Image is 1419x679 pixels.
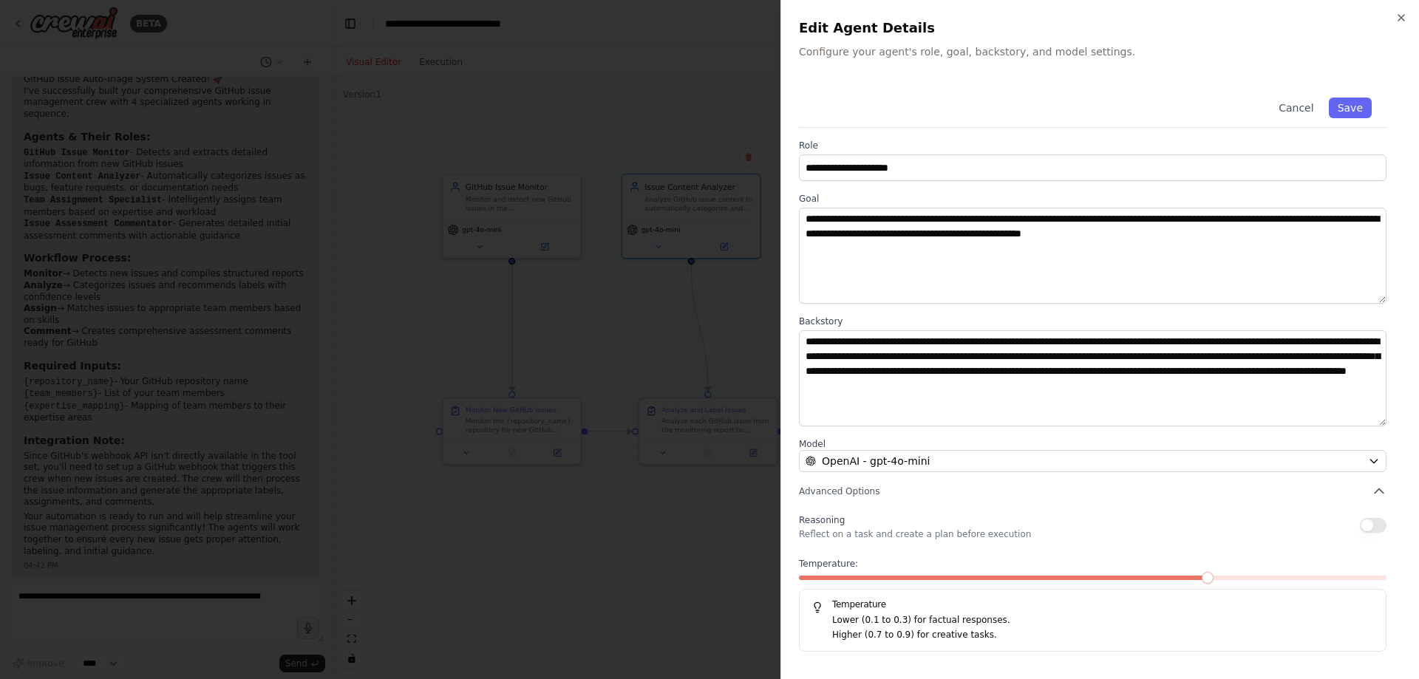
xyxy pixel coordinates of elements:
p: Lower (0.1 to 0.3) for factual responses. [832,613,1374,628]
label: Role [799,140,1386,151]
label: Backstory [799,315,1386,327]
span: Advanced Options [799,485,879,497]
p: Configure your agent's role, goal, backstory, and model settings. [799,44,1401,59]
label: Model [799,438,1386,450]
h5: Temperature [811,598,1374,610]
p: Reflect on a task and create a plan before execution [799,528,1031,540]
span: OpenAI - gpt-4o-mini [822,454,930,468]
button: Advanced Options [799,484,1386,499]
button: OpenAI - gpt-4o-mini [799,450,1386,472]
label: Goal [799,193,1386,205]
span: Reasoning [799,515,845,525]
h2: Edit Agent Details [799,18,1401,38]
span: Temperature: [799,558,858,570]
button: Cancel [1270,98,1322,118]
button: Save [1329,98,1372,118]
p: Higher (0.7 to 0.9) for creative tasks. [832,628,1374,643]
